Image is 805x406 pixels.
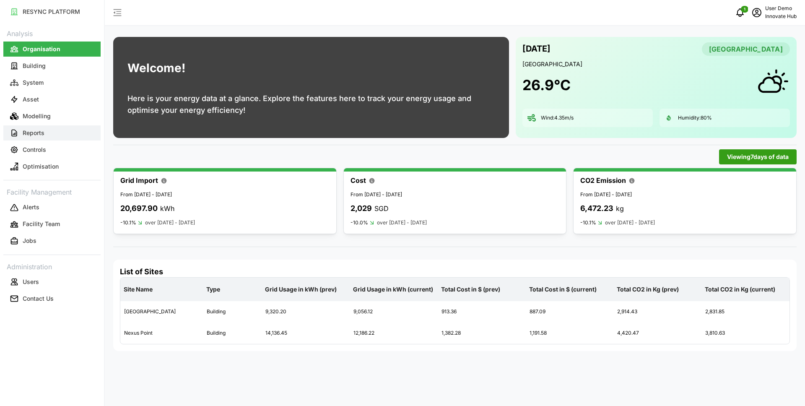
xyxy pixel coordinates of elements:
[3,57,101,74] a: Building
[580,175,626,186] p: CO2 Emission
[377,219,427,227] p: over [DATE] - [DATE]
[351,203,372,215] p: 2,029
[3,216,101,233] a: Facility Team
[205,278,260,300] p: Type
[744,6,745,12] span: 1
[526,323,613,344] div: 1,191.58
[709,43,783,55] span: [GEOGRAPHIC_DATA]
[3,185,101,198] p: Facility Management
[121,302,203,322] div: [GEOGRAPHIC_DATA]
[3,91,101,108] a: Asset
[3,75,101,90] button: System
[145,219,195,227] p: over [DATE] - [DATE]
[263,278,348,300] p: Grid Usage in kWh (prev)
[122,278,201,300] p: Site Name
[3,41,101,57] a: Organisation
[3,159,101,174] button: Optimisation
[203,302,261,322] div: Building
[580,219,596,226] p: -10.1%
[526,302,613,322] div: 887.09
[3,274,101,289] button: Users
[3,74,101,91] a: System
[580,191,789,199] p: From [DATE] - [DATE]
[120,266,790,277] h4: List of Sites
[23,237,36,245] p: Jobs
[614,302,701,322] div: 2,914.43
[120,203,158,215] p: 20,697.90
[23,62,46,70] p: Building
[23,146,46,154] p: Controls
[351,219,368,226] p: -10.0%
[605,219,655,227] p: over [DATE] - [DATE]
[702,323,789,344] div: 3,810.63
[3,260,101,272] p: Administration
[120,175,158,186] p: Grid Import
[262,323,349,344] div: 14,136.45
[3,125,101,141] button: Reports
[160,203,174,214] p: kWh
[350,323,437,344] div: 12,186.22
[23,220,60,228] p: Facility Team
[3,108,101,125] a: Modelling
[678,115,712,122] p: Humidity: 80 %
[23,129,44,137] p: Reports
[3,4,101,19] button: RESYNC PLATFORM
[703,278,788,300] p: Total CO2 in Kg (current)
[3,199,101,216] a: Alerts
[127,59,185,77] h1: Welcome!
[615,278,700,300] p: Total CO2 in Kg (prev)
[23,162,59,171] p: Optimisation
[719,149,797,164] button: Viewing7days of data
[3,233,101,250] a: Jobs
[522,76,571,94] h1: 26.9 °C
[522,42,551,56] p: [DATE]
[614,323,701,344] div: 4,420.47
[351,191,560,199] p: From [DATE] - [DATE]
[374,203,389,214] p: SGD
[439,278,524,300] p: Total Cost in $ (prev)
[3,217,101,232] button: Facility Team
[23,45,60,53] p: Organisation
[23,8,80,16] p: RESYNC PLATFORM
[438,302,525,322] div: 913.36
[3,42,101,57] button: Organisation
[3,290,101,307] a: Contact Us
[351,278,436,300] p: Grid Usage in kWh (current)
[3,3,101,20] a: RESYNC PLATFORM
[120,219,136,226] p: -10.1%
[3,27,101,39] p: Analysis
[120,191,330,199] p: From [DATE] - [DATE]
[262,302,349,322] div: 9,320.20
[3,273,101,290] a: Users
[3,141,101,158] a: Controls
[732,4,748,21] button: notifications
[3,200,101,215] button: Alerts
[23,278,39,286] p: Users
[765,5,797,13] p: User Demo
[3,125,101,141] a: Reports
[203,323,261,344] div: Building
[580,203,613,215] p: 6,472.23
[522,60,790,68] p: [GEOGRAPHIC_DATA]
[3,158,101,175] a: Optimisation
[541,115,574,122] p: Wind: 4.35 m/s
[23,95,39,104] p: Asset
[3,58,101,73] button: Building
[350,302,437,322] div: 9,056.12
[23,294,54,303] p: Contact Us
[351,175,366,186] p: Cost
[127,93,495,116] p: Here is your energy data at a glance. Explore the features here to track your energy usage and op...
[438,323,525,344] div: 1,382.28
[3,291,101,306] button: Contact Us
[765,13,797,21] p: Innovate Hub
[23,112,51,120] p: Modelling
[3,142,101,157] button: Controls
[527,278,612,300] p: Total Cost in $ (current)
[121,323,203,344] div: Nexus Point
[3,234,101,249] button: Jobs
[23,203,39,211] p: Alerts
[616,203,624,214] p: kg
[748,4,765,21] button: schedule
[3,92,101,107] button: Asset
[3,109,101,124] button: Modelling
